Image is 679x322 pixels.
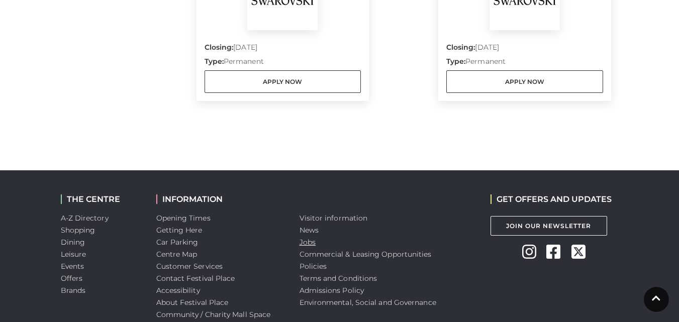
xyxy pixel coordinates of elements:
p: Permanent [205,56,361,70]
a: Car Parking [156,238,199,247]
a: Leisure [61,250,86,259]
a: A-Z Directory [61,213,109,223]
a: Visitor information [300,213,368,223]
a: Commercial & Leasing Opportunities [300,250,432,259]
a: Brands [61,286,86,295]
a: Accessibility [156,286,200,295]
a: Policies [300,262,327,271]
strong: Type: [446,57,465,66]
a: Join Our Newsletter [491,216,607,236]
h2: GET OFFERS AND UPDATES [491,194,612,204]
a: Shopping [61,226,95,235]
a: Centre Map [156,250,198,259]
h2: INFORMATION [156,194,284,204]
a: Terms and Conditions [300,274,377,283]
strong: Closing: [446,43,475,52]
p: [DATE] [205,42,361,56]
a: News [300,226,319,235]
a: Jobs [300,238,316,247]
a: Opening Times [156,213,211,223]
h2: THE CENTRE [61,194,141,204]
a: Environmental, Social and Governance [300,298,436,307]
a: Dining [61,238,85,247]
p: Permanent [446,56,603,70]
a: Customer Services [156,262,223,271]
a: Contact Festival Place [156,274,235,283]
strong: Type: [205,57,224,66]
p: [DATE] [446,42,603,56]
a: Apply Now [446,70,603,93]
a: Events [61,262,84,271]
a: Apply Now [205,70,361,93]
strong: Closing: [205,43,234,52]
a: Admissions Policy [300,286,364,295]
a: Offers [61,274,83,283]
a: About Festival Place [156,298,229,307]
a: Getting Here [156,226,203,235]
